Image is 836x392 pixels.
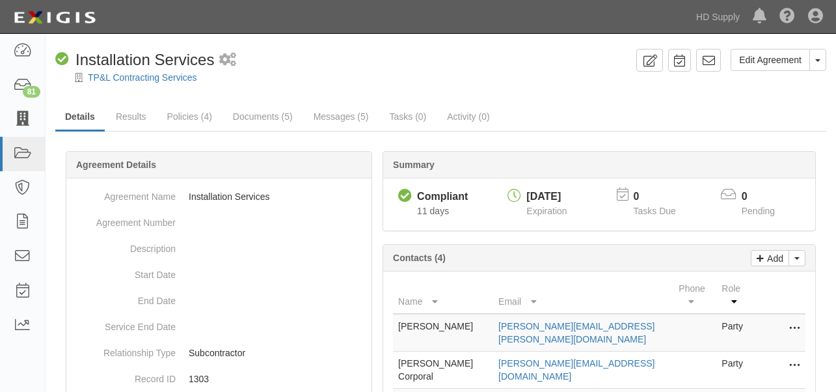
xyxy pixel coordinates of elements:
[304,104,379,130] a: Messages (5)
[72,236,176,255] dt: Description
[673,277,716,314] th: Phone
[417,206,449,216] span: Since 09/29/2025
[72,340,176,359] dt: Relationship Type
[72,366,176,385] dt: Record ID
[393,352,493,389] td: [PERSON_NAME] Corporal
[23,86,40,98] div: 81
[716,314,753,352] td: Party
[716,277,753,314] th: Role
[742,189,791,204] p: 0
[223,104,303,130] a: Documents (5)
[764,251,783,266] p: Add
[393,314,493,352] td: [PERSON_NAME]
[75,51,214,68] span: Installation Services
[526,189,567,204] div: [DATE]
[690,4,746,30] a: HD Supply
[393,277,493,314] th: Name
[55,104,105,132] a: Details
[493,277,673,314] th: Email
[634,206,676,216] span: Tasks Due
[72,184,366,210] dd: Installation Services
[189,372,366,385] p: 1303
[219,53,236,67] i: 1 scheduled workflow
[55,49,214,71] div: Installation Services
[731,49,810,71] a: Edit Agreement
[437,104,499,130] a: Activity (0)
[72,184,176,203] dt: Agreement Name
[417,189,468,204] div: Compliant
[398,189,412,203] i: Compliant
[742,206,775,216] span: Pending
[106,104,156,130] a: Results
[76,160,156,170] b: Agreement Details
[157,104,222,130] a: Policies (4)
[72,314,176,333] dt: Service End Date
[72,288,176,307] dt: End Date
[72,210,176,229] dt: Agreement Number
[393,253,446,263] b: Contacts (4)
[55,53,69,66] i: Compliant
[72,340,366,366] dd: Subcontractor
[393,160,435,170] b: Summary
[779,9,795,25] i: Help Center - Complianz
[88,72,197,83] a: TP&L Contracting Services
[379,104,436,130] a: Tasks (0)
[498,358,654,382] a: [PERSON_NAME][EMAIL_ADDRESS][DOMAIN_NAME]
[526,206,567,216] span: Expiration
[716,352,753,389] td: Party
[634,189,692,204] p: 0
[10,6,100,29] img: logo-5460c22ac91f19d4615b14bd174203de0afe785f0fc80cf4dbbc73dc1793850b.png
[751,250,789,266] a: Add
[498,321,654,344] a: [PERSON_NAME][EMAIL_ADDRESS][PERSON_NAME][DOMAIN_NAME]
[72,262,176,281] dt: Start Date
